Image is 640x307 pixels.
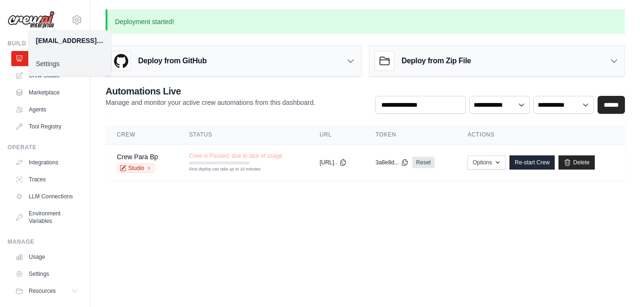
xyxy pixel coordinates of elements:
[106,85,315,98] h2: Automations Live
[189,152,282,160] span: Crew is Paused, due to lack of usage
[11,119,82,134] a: Tool Registry
[402,55,471,67] h3: Deploy from Zip File
[112,51,131,70] img: GitHub Logo
[376,159,409,166] button: 3a8e8d...
[117,153,158,161] a: Crew Para Bp
[117,163,155,173] a: Studio
[11,85,82,100] a: Marketplace
[364,125,456,145] th: Token
[106,98,315,107] p: Manage and monitor your active crew automations from this dashboard.
[29,287,56,295] span: Resources
[11,206,82,229] a: Environment Variables
[11,51,82,66] a: Automations
[8,11,55,29] img: Logo
[11,283,82,298] button: Resources
[178,125,308,145] th: Status
[11,172,82,187] a: Traces
[11,102,82,117] a: Agents
[138,55,206,67] h3: Deploy from GitHub
[456,125,625,145] th: Actions
[8,40,82,47] div: Build
[106,9,625,34] p: Deployment started!
[189,166,249,173] div: First deploy can take up to 10 minutes
[308,125,364,145] th: URL
[11,249,82,264] a: Usage
[11,155,82,170] a: Integrations
[8,238,82,246] div: Manage
[558,155,595,170] a: Delete
[509,155,555,170] a: Re-start Crew
[28,55,111,72] a: Settings
[412,157,435,168] a: Reset
[468,155,506,170] button: Options
[8,144,82,151] div: Operate
[106,125,178,145] th: Crew
[11,68,82,83] a: Crew Studio
[11,189,82,204] a: LLM Connections
[36,36,104,45] div: [EMAIL_ADDRESS][PERSON_NAME][DOMAIN_NAME]
[11,266,82,281] a: Settings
